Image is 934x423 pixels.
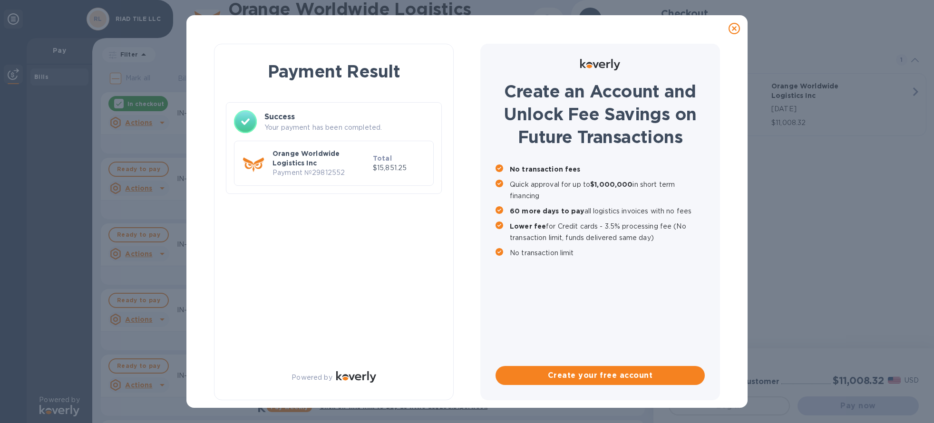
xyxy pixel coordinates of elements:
b: 60 more days to pay [510,207,584,215]
b: No transaction fees [510,165,581,173]
button: Create your free account [496,366,705,385]
span: Create your free account [503,370,697,381]
img: Logo [580,59,620,70]
h1: Create an Account and Unlock Fee Savings on Future Transactions [496,80,705,148]
p: Your payment has been completed. [264,123,434,133]
p: Orange Worldwide Logistics Inc [272,149,369,168]
h1: Payment Result [230,59,438,83]
b: $1,000,000 [590,181,632,188]
p: No transaction limit [510,247,705,259]
b: Lower fee [510,222,546,230]
p: for Credit cards - 3.5% processing fee (No transaction limit, funds delivered same day) [510,221,705,243]
b: Total [373,154,392,162]
p: all logistics invoices with no fees [510,205,705,217]
p: $15,851.25 [373,163,426,173]
img: Logo [336,371,376,383]
p: Powered by [292,373,332,383]
p: Payment № 29812552 [272,168,369,178]
h3: Success [264,111,434,123]
p: Quick approval for up to in short term financing [510,179,705,202]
